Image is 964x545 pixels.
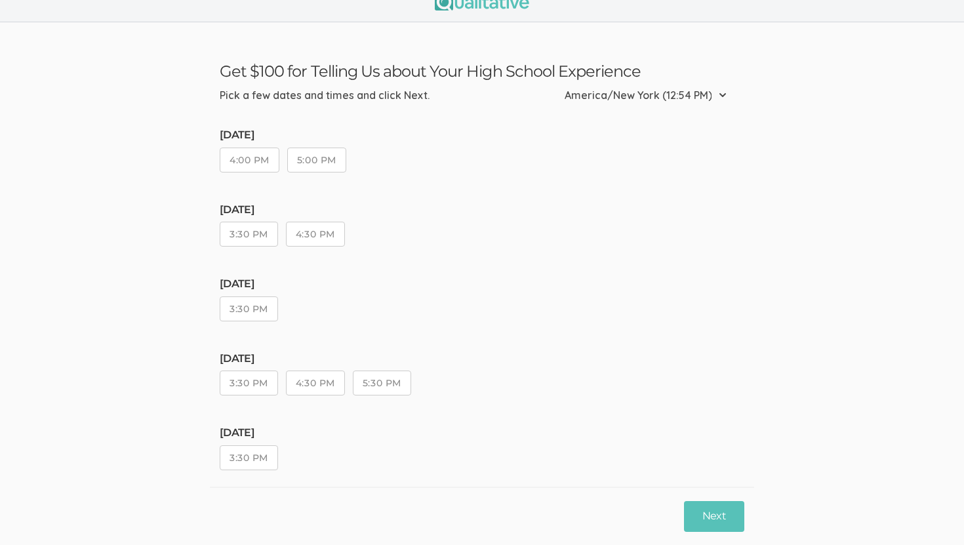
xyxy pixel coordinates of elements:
[220,222,278,247] button: 3:30 PM
[684,501,744,532] button: Next
[286,222,345,247] button: 4:30 PM
[353,371,411,395] button: 5:30 PM
[220,62,744,81] h3: Get $100 for Telling Us about Your High School Experience
[220,88,430,103] div: Pick a few dates and times and click Next.
[220,129,419,141] h5: [DATE]
[220,353,419,365] h5: [DATE]
[220,148,279,172] button: 4:00 PM
[220,445,278,470] button: 3:30 PM
[220,371,278,395] button: 3:30 PM
[220,296,278,321] button: 3:30 PM
[286,371,345,395] button: 4:30 PM
[220,204,419,216] h5: [DATE]
[287,148,346,172] button: 5:00 PM
[220,427,419,439] h5: [DATE]
[220,278,419,290] h5: [DATE]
